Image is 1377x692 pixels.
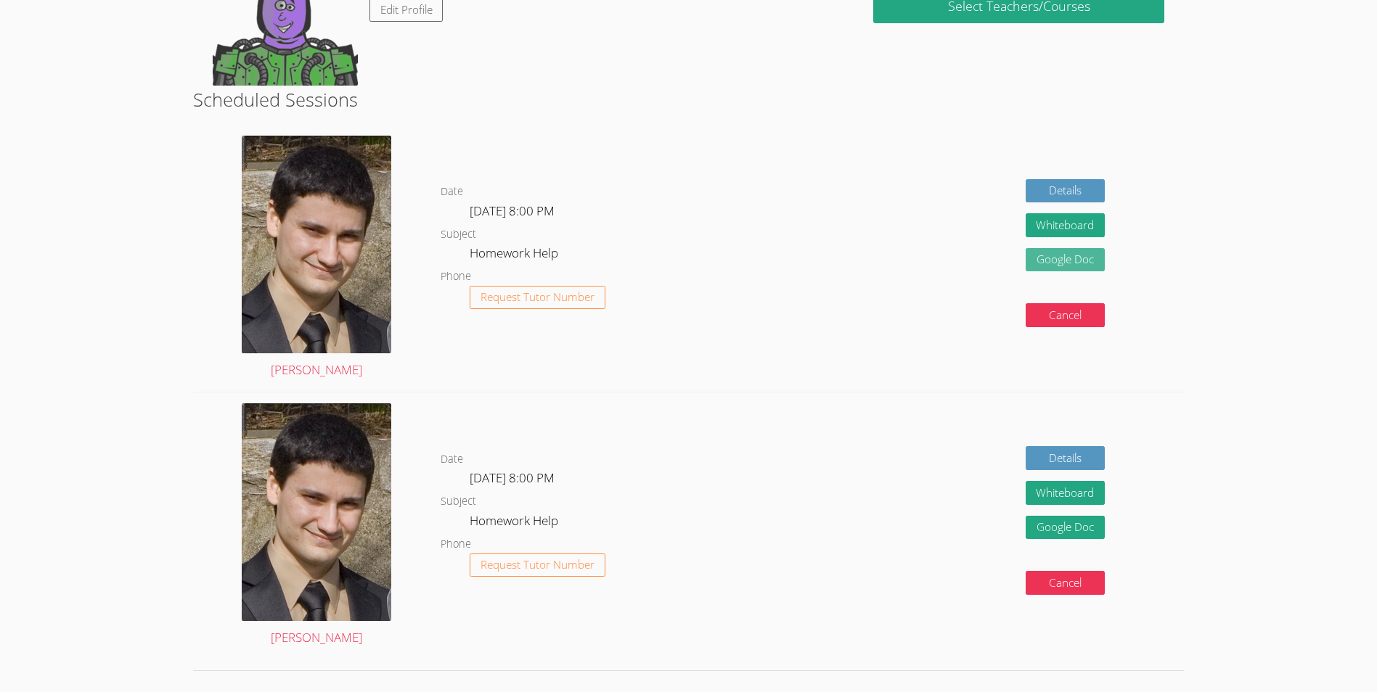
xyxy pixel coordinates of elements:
[193,86,1185,113] h2: Scheduled Sessions
[1026,446,1106,470] a: Details
[1026,481,1106,505] button: Whiteboard
[1026,248,1106,272] a: Google Doc
[470,202,555,219] span: [DATE] 8:00 PM
[1026,571,1106,595] button: Cancel
[1026,303,1106,327] button: Cancel
[242,136,391,381] a: [PERSON_NAME]
[441,493,476,511] dt: Subject
[470,243,561,268] dd: Homework Help
[441,450,463,469] dt: Date
[242,403,391,621] img: david.jpg
[441,226,476,244] dt: Subject
[481,292,594,302] span: Request Tutor Number
[470,469,555,486] span: [DATE] 8:00 PM
[441,183,463,201] dt: Date
[470,553,605,577] button: Request Tutor Number
[441,535,471,553] dt: Phone
[1026,213,1106,237] button: Whiteboard
[481,559,594,570] span: Request Tutor Number
[242,403,391,648] a: [PERSON_NAME]
[441,268,471,286] dt: Phone
[1026,516,1106,540] a: Google Doc
[470,286,605,310] button: Request Tutor Number
[470,511,561,535] dd: Homework Help
[1026,179,1106,203] a: Details
[242,136,391,353] img: david.jpg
